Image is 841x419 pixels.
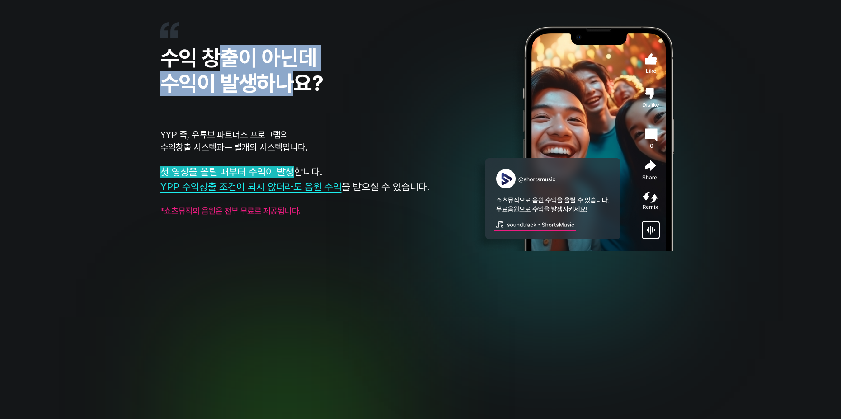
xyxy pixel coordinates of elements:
span: 첫 영상을 올릴 때부터 수익이 발생 [160,166,294,178]
h3: 수익 창출이 아닌데 수익이 발생하나요? [160,45,473,96]
span: 을 받으실 수 있습니다. [342,181,429,193]
img: 모바일 [473,22,681,251]
span: 합니다. [294,166,322,178]
span: YPP 수익창출 조건이 되지 않더라도 음원 수익 [160,181,342,193]
p: *쇼츠뮤직의 음원은 전부 무료로 제공됩니다. [160,205,473,217]
p: YYP 즉, 유튜브 파트너스 프로그램의 수익창출 시스템과는 별개의 시스템입니다. [160,128,473,154]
